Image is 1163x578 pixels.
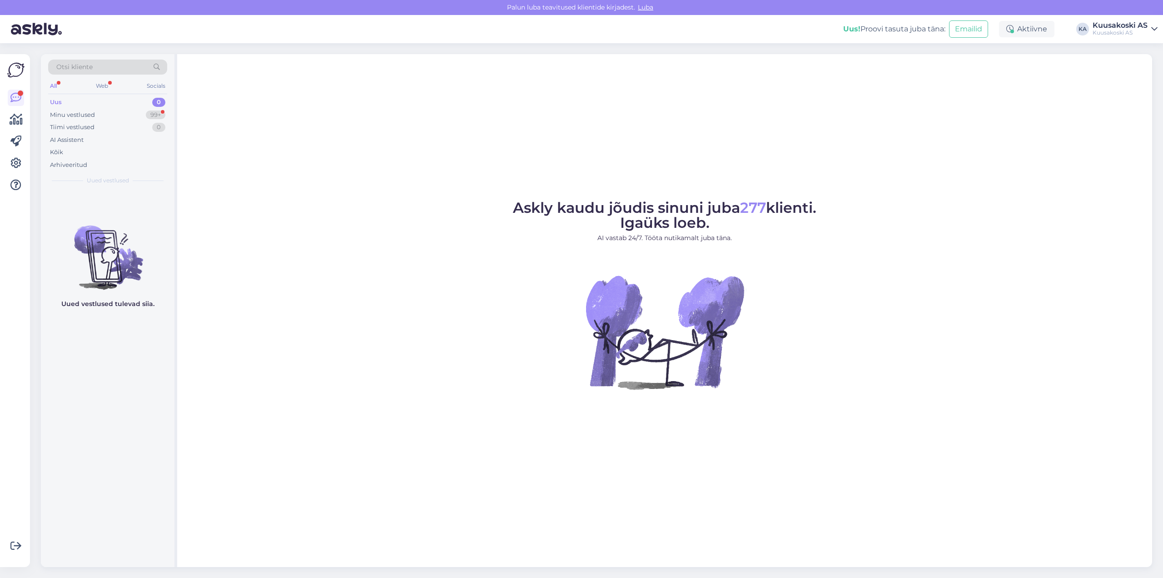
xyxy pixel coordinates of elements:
[635,3,656,11] span: Luba
[50,161,87,170] div: Arhiveeritud
[146,111,165,120] div: 99+
[94,80,110,92] div: Web
[843,25,860,33] b: Uus!
[1093,22,1158,36] a: Kuusakoski ASKuusakoski AS
[999,21,1054,37] div: Aktiivne
[1093,22,1148,29] div: Kuusakoski AS
[1093,29,1148,36] div: Kuusakoski AS
[152,123,165,132] div: 0
[513,199,816,231] span: Askly kaudu jõudis sinuni juba klienti. Igaüks loeb.
[48,80,59,92] div: All
[50,123,94,132] div: Tiimi vestlused
[949,20,988,38] button: Emailid
[56,62,93,72] span: Otsi kliente
[145,80,167,92] div: Socials
[513,233,816,243] p: AI vastab 24/7. Tööta nutikamalt juba täna.
[740,199,766,216] span: 277
[583,250,746,414] img: No Chat active
[50,148,63,157] div: Kõik
[50,136,84,145] div: AI Assistent
[61,299,154,309] p: Uued vestlused tulevad siia.
[7,61,25,79] img: Askly Logo
[41,209,174,291] img: No chats
[87,176,129,185] span: Uued vestlused
[152,98,165,107] div: 0
[50,111,95,120] div: Minu vestlused
[1076,23,1089,35] div: KA
[50,98,62,107] div: Uus
[843,24,945,35] div: Proovi tasuta juba täna:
